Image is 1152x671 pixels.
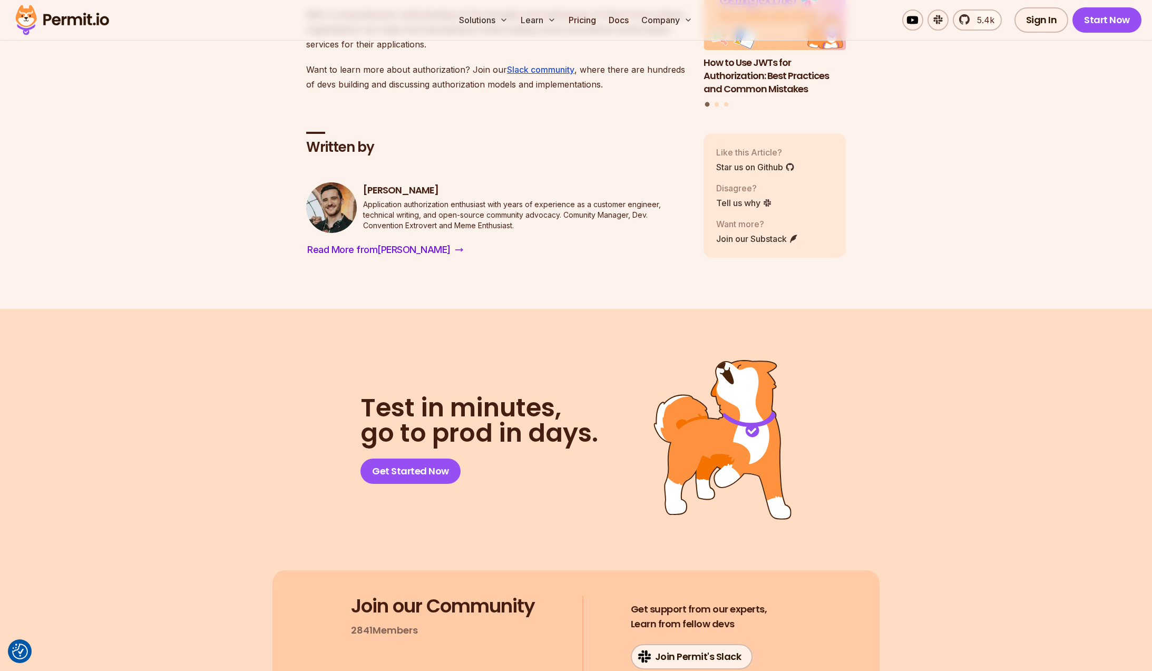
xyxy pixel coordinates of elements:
h2: Written by [306,138,687,157]
a: 5.4k [953,9,1002,31]
span: Read More from [PERSON_NAME] [307,242,451,257]
button: Learn [516,9,560,31]
img: Revisit consent button [12,644,28,659]
button: Consent Preferences [12,644,28,659]
span: Get support from our experts, [631,602,767,617]
h2: go to prod in days. [360,395,598,446]
h4: Learn from fellow devs [631,602,767,631]
h3: Join our Community [351,596,535,617]
a: Star us on Github [716,161,795,174]
img: Permit logo [11,2,114,38]
a: Sign In [1014,7,1069,33]
a: Docs [604,9,633,31]
a: Pricing [564,9,600,31]
p: Application authorization enthusiast with years of experience as a customer engineer, technical w... [363,199,687,231]
button: Company [637,9,697,31]
img: Daniel Bass [306,182,357,233]
button: Go to slide 3 [724,102,728,106]
a: Join Permit's Slack [631,644,753,669]
p: Want to learn more about authorization? Join our , where there are hundreds of devs building and ... [306,62,687,92]
button: Go to slide 2 [715,102,719,106]
span: Test in minutes, [360,395,598,421]
p: Like this Article? [716,147,795,159]
a: Tell us why [716,197,772,210]
h3: How to Use JWTs for Authorization: Best Practices and Common Mistakes [704,56,846,95]
p: Disagree? [716,182,772,195]
p: Want more? [716,218,798,231]
span: 5.4k [971,14,994,26]
p: 2841 Members [351,623,418,638]
a: Start Now [1072,7,1141,33]
h3: [PERSON_NAME] [363,184,687,197]
button: Go to slide 1 [705,102,710,107]
a: Join our Substack [716,233,798,246]
a: Read More from[PERSON_NAME] [306,241,464,258]
a: Get Started Now [360,459,461,484]
a: Slack community [507,64,574,75]
button: Solutions [455,9,512,31]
